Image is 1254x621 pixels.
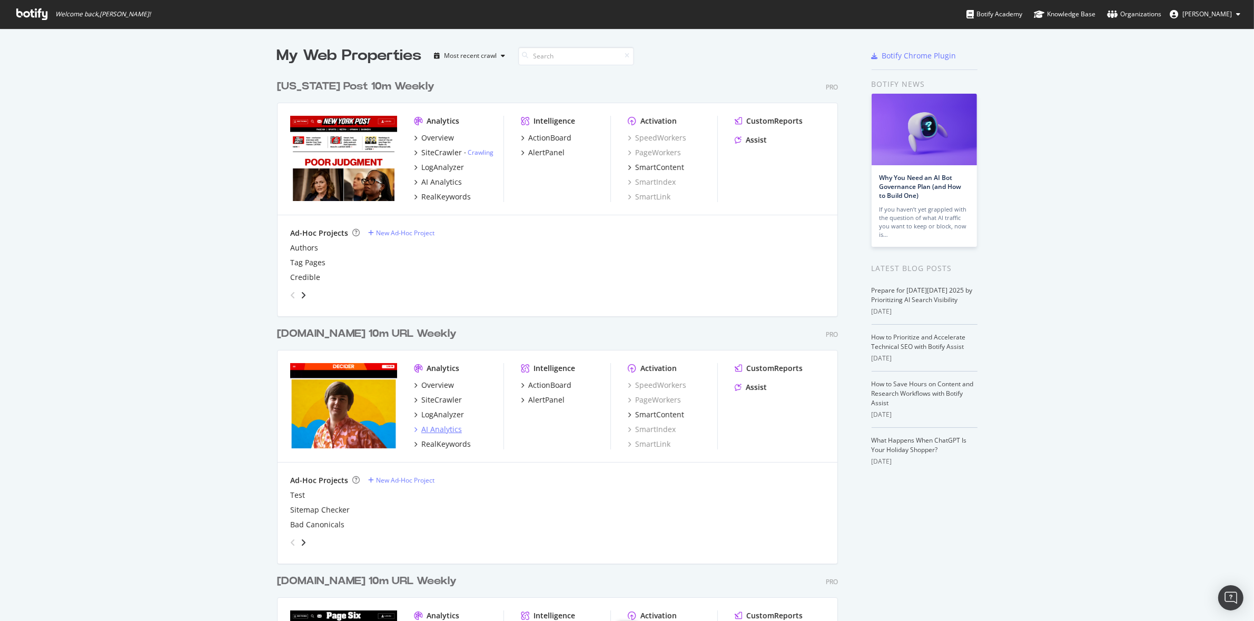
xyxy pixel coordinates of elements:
[735,363,803,374] a: CustomReports
[290,363,397,448] img: www.Decider.com
[872,457,977,466] div: [DATE]
[286,534,300,551] div: angle-left
[826,83,838,92] div: Pro
[290,519,344,530] a: Bad Canonicals
[534,363,575,374] div: Intelligence
[421,409,464,420] div: LogAnalyzer
[628,380,686,390] a: SpeedWorkers
[746,135,767,145] div: Assist
[290,116,397,201] img: www.Nypost.com
[290,475,348,486] div: Ad-Hoc Projects
[746,363,803,374] div: CustomReports
[635,162,684,173] div: SmartContent
[368,476,435,485] a: New Ad-Hoc Project
[746,382,767,393] div: Assist
[521,395,565,405] a: AlertPanel
[735,382,767,393] a: Assist
[414,439,471,449] a: RealKeywords
[521,380,571,390] a: ActionBoard
[628,424,676,435] a: SmartIndex
[872,333,966,351] a: How to Prioritize and Accelerate Technical SEO with Botify Assist
[445,53,497,59] div: Most recent crawl
[1107,9,1161,19] div: Organizations
[414,409,464,420] a: LogAnalyzer
[872,286,973,304] a: Prepare for [DATE][DATE] 2025 by Prioritizing AI Search Visibility
[290,243,318,253] a: Authors
[421,177,462,187] div: AI Analytics
[464,148,493,157] div: -
[277,45,422,66] div: My Web Properties
[872,436,967,454] a: What Happens When ChatGPT Is Your Holiday Shopper?
[427,610,459,621] div: Analytics
[427,116,459,126] div: Analytics
[376,228,435,237] div: New Ad-Hoc Project
[421,439,471,449] div: RealKeywords
[628,147,681,158] a: PageWorkers
[735,116,803,126] a: CustomReports
[376,476,435,485] div: New Ad-Hoc Project
[872,354,977,363] div: [DATE]
[414,395,462,405] a: SiteCrawler
[826,330,838,339] div: Pro
[421,380,454,390] div: Overview
[872,51,956,61] a: Botify Chrome Plugin
[277,79,435,94] div: [US_STATE] Post 10m Weekly
[872,307,977,316] div: [DATE]
[521,133,571,143] a: ActionBoard
[414,147,493,158] a: SiteCrawler- Crawling
[735,135,767,145] a: Assist
[1034,9,1095,19] div: Knowledge Base
[277,574,461,589] a: [DOMAIN_NAME] 10m URL Weekly
[1218,585,1243,610] div: Open Intercom Messenger
[300,290,307,301] div: angle-right
[628,133,686,143] a: SpeedWorkers
[735,610,803,621] a: CustomReports
[640,363,677,374] div: Activation
[421,147,462,158] div: SiteCrawler
[628,409,684,420] a: SmartContent
[635,409,684,420] div: SmartContent
[628,177,676,187] a: SmartIndex
[1182,9,1232,18] span: Brendan O'Connell
[640,116,677,126] div: Activation
[528,380,571,390] div: ActionBoard
[414,192,471,202] a: RealKeywords
[628,192,670,202] div: SmartLink
[528,147,565,158] div: AlertPanel
[55,10,151,18] span: Welcome back, [PERSON_NAME] !
[746,116,803,126] div: CustomReports
[882,51,956,61] div: Botify Chrome Plugin
[290,228,348,238] div: Ad-Hoc Projects
[368,228,435,237] a: New Ad-Hoc Project
[872,379,974,407] a: How to Save Hours on Content and Research Workflows with Botify Assist
[414,133,454,143] a: Overview
[628,439,670,449] div: SmartLink
[421,162,464,173] div: LogAnalyzer
[518,47,634,65] input: Search
[430,47,510,64] button: Most recent crawl
[534,116,575,126] div: Intelligence
[1161,6,1249,23] button: [PERSON_NAME]
[290,505,350,515] a: Sitemap Checker
[277,326,461,342] a: [DOMAIN_NAME] 10m URL Weekly
[628,395,681,405] div: PageWorkers
[421,424,462,435] div: AI Analytics
[290,272,320,283] a: Credible
[521,147,565,158] a: AlertPanel
[290,257,325,268] div: Tag Pages
[290,490,305,500] a: Test
[414,162,464,173] a: LogAnalyzer
[872,78,977,90] div: Botify news
[966,9,1022,19] div: Botify Academy
[534,610,575,621] div: Intelligence
[872,94,977,165] img: Why You Need an AI Bot Governance Plan (and How to Build One)
[286,287,300,304] div: angle-left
